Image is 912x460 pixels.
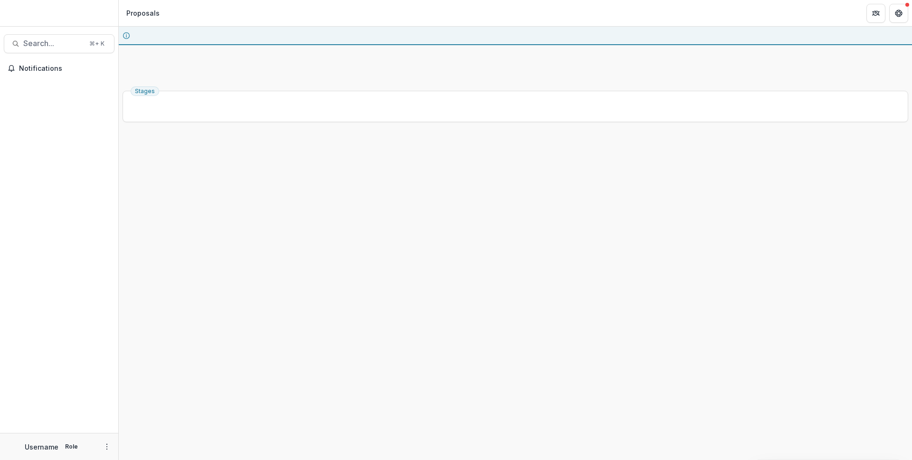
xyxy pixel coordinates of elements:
[25,442,58,452] p: Username
[135,88,155,95] span: Stages
[101,441,113,452] button: More
[19,65,111,73] span: Notifications
[4,61,114,76] button: Notifications
[126,8,160,18] div: Proposals
[866,4,885,23] button: Partners
[23,39,84,48] span: Search...
[889,4,908,23] button: Get Help
[123,6,163,20] nav: breadcrumb
[4,34,114,53] button: Search...
[87,38,106,49] div: ⌘ + K
[62,442,81,451] p: Role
